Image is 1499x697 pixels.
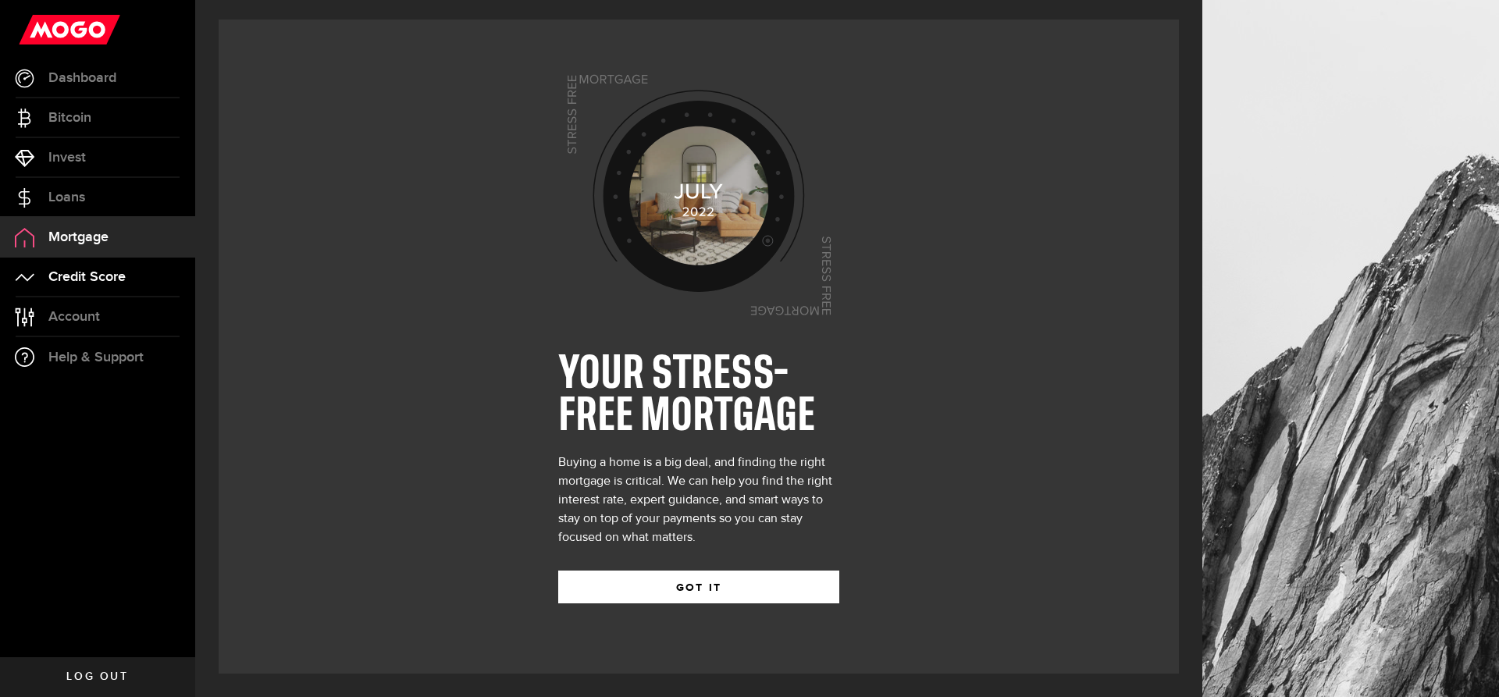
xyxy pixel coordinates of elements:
span: Credit Score [48,270,126,284]
span: Dashboard [48,71,116,85]
span: Account [48,310,100,324]
span: Help & Support [48,350,144,365]
button: GOT IT [558,571,839,603]
button: Open LiveChat chat widget [12,6,59,53]
span: Log out [66,671,128,682]
span: Invest [48,151,86,165]
span: Loans [48,190,85,204]
div: Buying a home is a big deal, and finding the right mortgage is critical. We can help you find the... [558,453,839,547]
span: Bitcoin [48,111,91,125]
h1: YOUR STRESS-FREE MORTGAGE [558,354,839,438]
span: Mortgage [48,230,109,244]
